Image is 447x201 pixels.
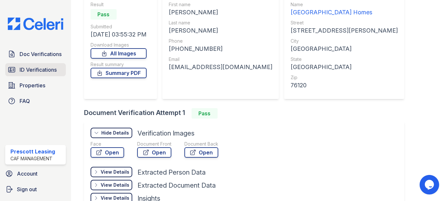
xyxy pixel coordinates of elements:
[291,26,398,35] div: [STREET_ADDRESS][PERSON_NAME]
[101,182,129,188] div: View Details
[10,148,55,155] div: Prescott Leasing
[291,81,398,90] div: 76120
[169,44,272,53] div: [PHONE_NUMBER]
[169,20,272,26] div: Last name
[91,30,147,39] div: [DATE] 03:55:32 PM
[291,38,398,44] div: City
[291,44,398,53] div: [GEOGRAPHIC_DATA]
[20,81,45,89] span: Properties
[5,94,66,108] a: FAQ
[291,8,398,17] div: [GEOGRAPHIC_DATA] Homes
[169,8,272,17] div: [PERSON_NAME]
[184,141,218,147] div: Document Back
[291,1,398,17] a: Name [GEOGRAPHIC_DATA] Homes
[17,185,37,193] span: Sign out
[291,20,398,26] div: Street
[91,9,117,20] div: Pass
[20,97,30,105] span: FAQ
[169,1,272,8] div: First name
[3,18,68,30] img: CE_Logo_Blue-a8612792a0a2168367f1c8372b55b34899dd931a85d93a1a3d3e32e68fde9ad4.png
[17,170,37,178] span: Account
[20,66,57,74] span: ID Verifications
[91,147,124,158] a: Open
[184,147,218,158] a: Open
[3,183,68,196] a: Sign out
[3,167,68,180] a: Account
[20,50,62,58] span: Doc Verifications
[91,68,147,78] a: Summary PDF
[291,56,398,63] div: State
[137,147,171,158] a: Open
[91,141,124,147] div: Face
[192,108,218,119] div: Pass
[91,23,147,30] div: Submitted
[137,141,171,147] div: Document Front
[91,61,147,68] div: Result summary
[137,129,195,138] div: Verification Images
[420,175,440,194] iframe: chat widget
[5,63,66,76] a: ID Verifications
[169,56,272,63] div: Email
[169,38,272,44] div: Phone
[169,63,272,72] div: [EMAIL_ADDRESS][DOMAIN_NAME]
[169,26,272,35] div: [PERSON_NAME]
[91,48,147,59] a: All Images
[101,169,129,175] div: View Details
[5,79,66,92] a: Properties
[10,155,55,162] div: CAF Management
[291,1,398,8] div: Name
[101,130,129,136] div: Hide Details
[137,181,216,190] div: Extracted Document Data
[137,168,206,177] div: Extracted Person Data
[91,42,147,48] div: Download Images
[91,1,147,8] div: Result
[291,63,398,72] div: [GEOGRAPHIC_DATA]
[5,48,66,61] a: Doc Verifications
[291,74,398,81] div: Zip
[84,108,410,119] div: Document Verification Attempt 1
